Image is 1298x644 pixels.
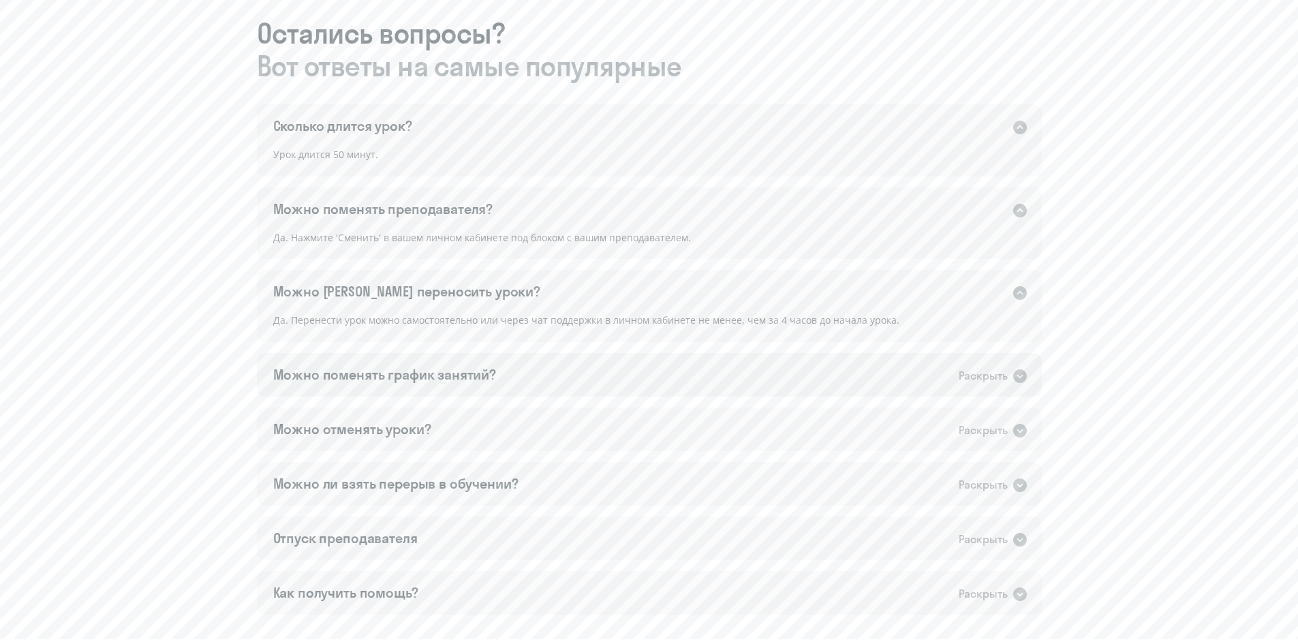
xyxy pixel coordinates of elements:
div: Можно отменять уроки? [273,420,431,439]
div: Раскрыть [959,531,1008,548]
div: Раскрыть [959,367,1008,384]
div: Отпуск преподавателя [273,529,418,548]
div: Урок длится 50 минут. [257,147,1042,177]
div: Раскрыть [959,585,1008,602]
div: Можно поменять преподавателя? [273,200,493,219]
div: Можно [PERSON_NAME] переносить уроки? [273,282,540,301]
span: Вот ответы на самые популярные [257,50,1042,82]
div: Да. Перенести урок можно самостоятельно или через чат поддержки в личном кабинете не менее, чем з... [257,312,1042,342]
div: Да. Нажмите 'Сменить' в вашем личном кабинете под блоком с вашим преподавателем. [257,230,1042,260]
div: Как получить помощь? [273,583,418,602]
div: Можно поменять график занятий? [273,365,497,384]
div: Можно ли взять перерыв в обучении? [273,474,519,493]
div: Раскрыть [959,476,1008,493]
div: Раскрыть [959,422,1008,439]
div: Сколько длится урок? [273,117,412,136]
h3: Остались вопросы? [257,17,1042,82]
